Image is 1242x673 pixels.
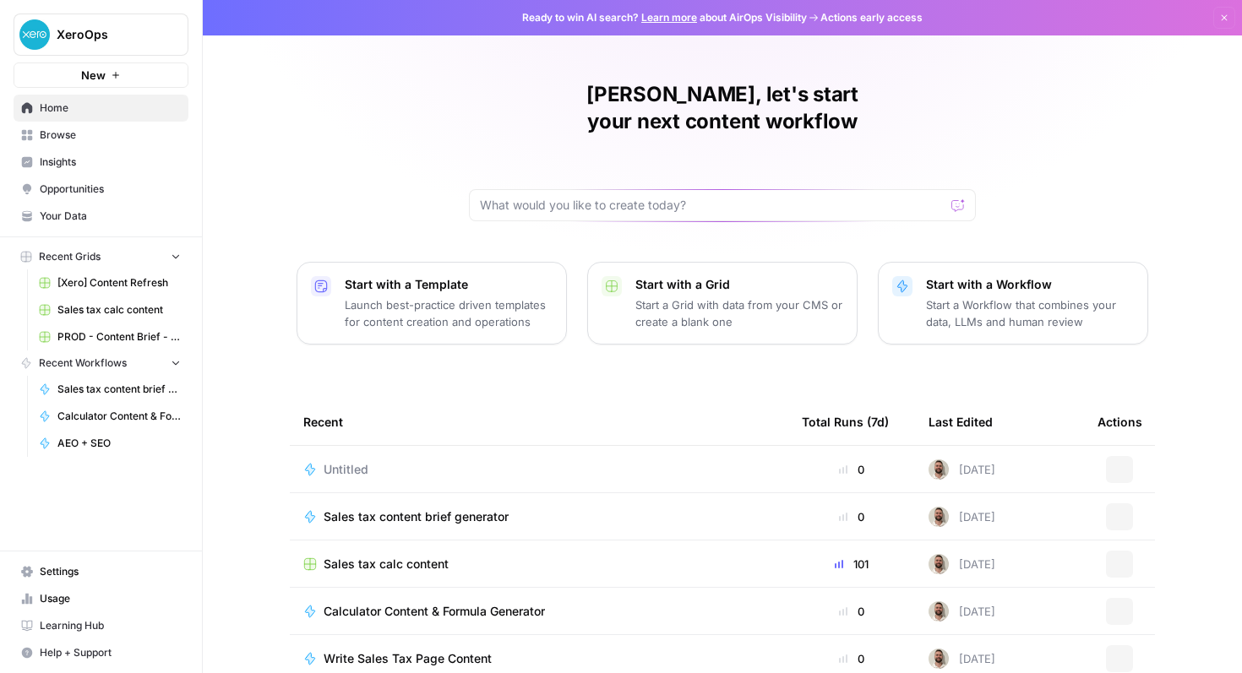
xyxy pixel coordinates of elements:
[324,603,545,620] span: Calculator Content & Formula Generator
[57,275,181,290] span: [Xero] Content Refresh
[40,128,181,143] span: Browse
[40,182,181,197] span: Opportunities
[297,262,567,345] button: Start with a TemplateLaunch best-practice driven templates for content creation and operations
[635,296,843,330] p: Start a Grid with data from your CMS or create a blank one
[303,556,775,573] a: Sales tax calc content
[929,399,993,445] div: Last Edited
[31,323,188,350] a: PROD - Content Brief - CoreAcquisition 🤖
[929,554,995,574] div: [DATE]
[81,67,106,84] span: New
[31,269,188,296] a: [Xero] Content Refresh
[929,649,949,669] img: zb84x8s0occuvl3br2ttumd0rm88
[929,507,949,527] img: zb84x8s0occuvl3br2ttumd0rm88
[926,276,1134,293] p: Start with a Workflow
[878,262,1148,345] button: Start with a WorkflowStart a Workflow that combines your data, LLMs and human review
[57,329,181,345] span: PROD - Content Brief - CoreAcquisition 🤖
[929,601,949,621] img: zb84x8s0occuvl3br2ttumd0rm88
[303,399,775,445] div: Recent
[522,10,807,25] span: Ready to win AI search? about AirOps Visibility
[14,639,188,666] button: Help + Support
[39,249,101,264] span: Recent Grids
[31,376,188,403] a: Sales tax content brief generator
[57,26,159,43] span: XeroOps
[303,650,775,667] a: Write Sales Tax Page Content
[469,81,976,135] h1: [PERSON_NAME], let's start your next content workflow
[929,601,995,621] div: [DATE]
[303,508,775,525] a: Sales tax content brief generator
[820,10,923,25] span: Actions early access
[14,612,188,639] a: Learning Hub
[57,382,181,397] span: Sales tax content brief generator
[802,556,902,573] div: 101
[14,14,188,56] button: Workspace: XeroOps
[14,176,188,203] a: Opportunities
[635,276,843,293] p: Start with a Grid
[31,403,188,430] a: Calculator Content & Formula Generator
[57,409,181,424] span: Calculator Content & Formula Generator
[929,554,949,574] img: zb84x8s0occuvl3br2ttumd0rm88
[40,100,181,116] span: Home
[929,649,995,669] div: [DATE]
[14,558,188,585] a: Settings
[40,618,181,633] span: Learning Hub
[802,399,889,445] div: Total Runs (7d)
[14,203,188,230] a: Your Data
[57,436,181,451] span: AEO + SEO
[1098,399,1142,445] div: Actions
[303,603,775,620] a: Calculator Content & Formula Generator
[324,461,368,478] span: Untitled
[39,355,127,371] span: Recent Workflows
[14,149,188,176] a: Insights
[324,650,492,667] span: Write Sales Tax Page Content
[802,650,902,667] div: 0
[345,296,553,330] p: Launch best-practice driven templates for content creation and operations
[31,296,188,323] a: Sales tax calc content
[802,461,902,478] div: 0
[587,262,858,345] button: Start with a GridStart a Grid with data from your CMS or create a blank one
[14,122,188,149] a: Browse
[480,197,945,214] input: What would you like to create today?
[14,244,188,269] button: Recent Grids
[303,461,775,478] a: Untitled
[14,350,188,376] button: Recent Workflows
[929,459,949,480] img: zb84x8s0occuvl3br2ttumd0rm88
[926,296,1134,330] p: Start a Workflow that combines your data, LLMs and human review
[345,276,553,293] p: Start with a Template
[40,591,181,606] span: Usage
[802,603,902,620] div: 0
[14,585,188,612] a: Usage
[324,556,449,573] span: Sales tax calc content
[929,459,995,480] div: [DATE]
[40,564,181,579] span: Settings
[641,11,697,24] a: Learn more
[40,155,181,170] span: Insights
[40,209,181,224] span: Your Data
[14,62,188,88] button: New
[19,19,50,50] img: XeroOps Logo
[929,507,995,527] div: [DATE]
[57,302,181,318] span: Sales tax calc content
[802,508,902,525] div: 0
[324,508,509,525] span: Sales tax content brief generator
[31,430,188,457] a: AEO + SEO
[40,645,181,660] span: Help + Support
[14,95,188,122] a: Home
